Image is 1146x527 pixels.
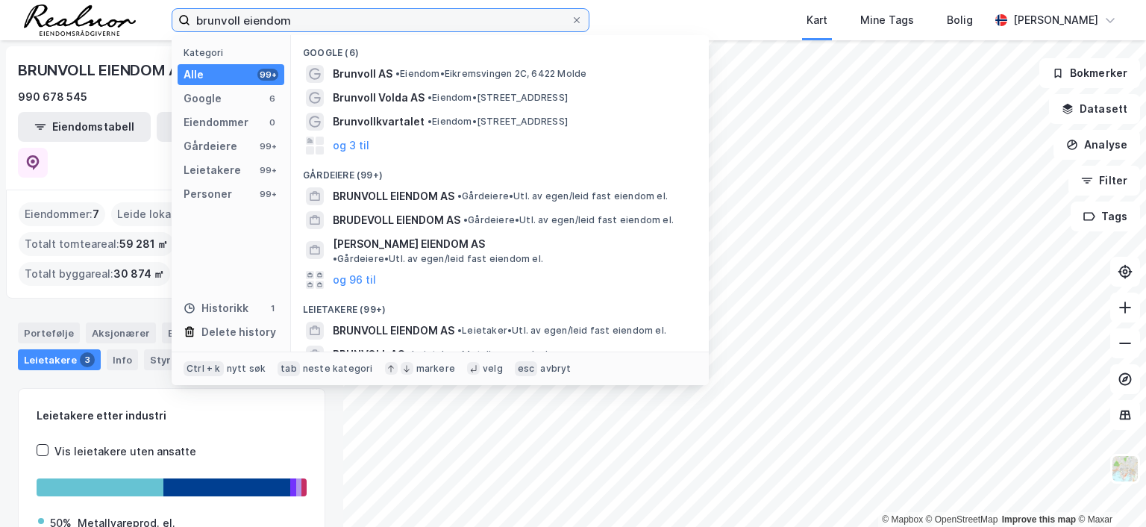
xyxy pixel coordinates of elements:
span: Gårdeiere • Utl. av egen/leid fast eiendom el. [333,253,543,265]
div: 1 [266,302,278,314]
button: og 96 til [333,271,376,289]
span: Brunvoll AS [333,65,392,83]
div: Eiendommer [162,322,254,343]
div: Bolig [947,11,973,29]
span: • [428,92,432,103]
span: • [457,325,462,336]
div: tab [278,361,300,376]
div: Gårdeiere [184,137,237,155]
button: Eiendomstabell [18,112,151,142]
span: Leietaker • Metallvareprod. el. [407,349,550,361]
div: 6 [266,93,278,105]
div: Info [107,349,138,370]
div: 99+ [257,140,278,152]
div: Leietakere [184,161,241,179]
a: OpenStreetMap [926,514,998,525]
div: 99+ [257,164,278,176]
span: 59 281 ㎡ [119,235,168,253]
div: Eiendommer [184,113,248,131]
div: 990 678 545 [18,88,87,106]
div: esc [515,361,538,376]
div: Delete history [201,323,276,341]
span: • [395,68,400,79]
div: Styret [144,349,205,370]
div: Historikk [184,299,248,317]
span: [PERSON_NAME] EIENDOM AS [333,235,485,253]
div: Eiendommer : [19,202,105,226]
div: 0 [266,116,278,128]
div: Gårdeiere (99+) [291,158,709,184]
div: Leietakere [18,349,101,370]
button: Tags [1071,202,1140,231]
span: BRUNVOLL EIENDOM AS [333,322,454,340]
div: Alle [184,66,204,84]
button: Datasett [1049,94,1140,124]
span: Eiendom • [STREET_ADDRESS] [428,116,568,128]
a: Improve this map [1002,514,1076,525]
div: Portefølje [18,322,80,343]
button: Analyse [1053,130,1140,160]
button: Filter [1068,166,1140,196]
div: Mine Tags [860,11,914,29]
div: velg [483,363,503,375]
span: Brunvoll Volda AS [333,89,425,107]
div: neste kategori [303,363,373,375]
span: • [428,116,432,127]
div: Leide lokasjoner : [111,202,217,226]
div: 3 [80,352,95,367]
div: Totalt byggareal : [19,262,170,286]
span: BRUDEVOLL EIENDOM AS [333,211,460,229]
div: Totalt tomteareal : [19,232,174,256]
span: 7 [93,205,99,223]
span: • [463,214,468,225]
span: Brunvollkvartalet [333,113,425,131]
div: Google (6) [291,35,709,62]
div: Kart [807,11,827,29]
span: Leietaker • Utl. av egen/leid fast eiendom el. [457,325,666,337]
span: • [457,190,462,202]
a: Mapbox [882,514,923,525]
div: Aksjonærer [86,322,156,343]
div: avbryt [540,363,571,375]
div: Kategori [184,47,284,58]
span: Eiendom • Eikremsvingen 2C, 6422 Molde [395,68,586,80]
div: nytt søk [227,363,266,375]
button: og 3 til [333,137,369,155]
div: 99+ [257,188,278,200]
span: • [333,253,337,264]
div: 99+ [257,69,278,81]
div: Kontrollprogram for chat [1071,455,1146,527]
div: Leietakere etter industri [37,407,307,425]
div: Personer [184,185,232,203]
span: BRUNVOLL EIENDOM AS [333,187,454,205]
div: [PERSON_NAME] [1013,11,1098,29]
span: BRUNVOLL AS [333,346,404,364]
div: Vis leietakere uten ansatte [54,443,196,461]
span: • [407,349,412,360]
span: Gårdeiere • Utl. av egen/leid fast eiendom el. [457,190,668,202]
button: Leietakertabell [157,112,289,142]
div: markere [416,363,455,375]
span: 30 874 ㎡ [113,265,164,283]
div: Leietakere (99+) [291,292,709,319]
iframe: Chat Widget [1071,455,1146,527]
span: Gårdeiere • Utl. av egen/leid fast eiendom el. [463,214,674,226]
div: Google [184,90,222,107]
button: Bokmerker [1039,58,1140,88]
span: Eiendom • [STREET_ADDRESS] [428,92,568,104]
input: Søk på adresse, matrikkel, gårdeiere, leietakere eller personer [190,9,571,31]
div: BRUNVOLL EIENDOM AS [18,58,191,82]
img: realnor-logo.934646d98de889bb5806.png [24,4,136,36]
img: Z [1111,455,1139,483]
div: Ctrl + k [184,361,224,376]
